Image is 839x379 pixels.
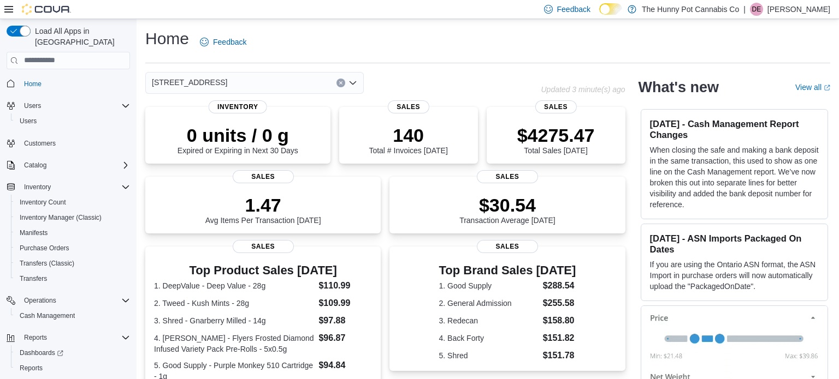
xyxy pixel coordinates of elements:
[15,196,70,209] a: Inventory Count
[318,314,372,327] dd: $97.88
[477,240,538,253] span: Sales
[541,85,625,94] p: Updated 3 minute(s) ago
[11,360,134,376] button: Reports
[209,100,267,113] span: Inventory
[318,297,372,310] dd: $109.99
[750,3,763,16] div: Darrel Engleby
[178,124,298,155] div: Expired or Expiring in Next 30 Days
[15,226,130,239] span: Manifests
[752,3,761,16] span: DE
[11,345,134,360] a: Dashboards
[650,259,819,292] p: If you are using the Ontario ASN format, the ASN Import in purchase orders will now automatically...
[2,179,134,195] button: Inventory
[20,259,74,268] span: Transfers (Classic)
[20,117,37,125] span: Users
[543,297,576,310] dd: $255.58
[795,83,830,92] a: View allExternal link
[233,170,294,183] span: Sales
[24,80,42,88] span: Home
[2,330,134,345] button: Reports
[517,124,595,146] p: $4275.47
[20,294,61,307] button: Operations
[15,115,41,128] a: Users
[233,240,294,253] span: Sales
[11,210,134,225] button: Inventory Manager (Classic)
[639,79,719,96] h2: What's new
[11,113,134,129] button: Users
[2,76,134,92] button: Home
[459,194,556,216] p: $30.54
[767,3,830,16] p: [PERSON_NAME]
[459,194,556,225] div: Transaction Average [DATE]
[318,332,372,345] dd: $96.87
[31,26,130,47] span: Load All Apps in [GEOGRAPHIC_DATA]
[20,213,102,222] span: Inventory Manager (Classic)
[11,240,134,256] button: Purchase Orders
[20,364,43,372] span: Reports
[15,242,74,255] a: Purchase Orders
[154,333,314,354] dt: 4. [PERSON_NAME] - Flyers Frosted Diamond Infused Variety Pack Pre-Rolls - 5x0.5g
[20,77,46,91] a: Home
[388,100,429,113] span: Sales
[650,118,819,140] h3: [DATE] - Cash Management Report Changes
[15,309,79,322] a: Cash Management
[15,272,51,285] a: Transfers
[543,314,576,327] dd: $158.80
[11,225,134,240] button: Manifests
[20,159,51,172] button: Catalog
[543,332,576,345] dd: $151.82
[369,124,447,155] div: Total # Invoices [DATE]
[154,264,372,277] h3: Top Product Sales [DATE]
[24,296,56,305] span: Operations
[11,195,134,210] button: Inventory Count
[15,211,106,224] a: Inventory Manager (Classic)
[824,85,830,91] svg: External link
[22,4,71,15] img: Cova
[24,161,46,170] span: Catalog
[154,298,314,309] dt: 2. Tweed - Kush Mints - 28g
[24,183,51,191] span: Inventory
[15,346,68,359] a: Dashboards
[205,194,321,216] p: 1.47
[154,280,314,291] dt: 1. DeepValue - Deep Value - 28g
[543,279,576,292] dd: $288.54
[15,115,130,128] span: Users
[543,349,576,362] dd: $151.78
[557,4,590,15] span: Feedback
[517,124,595,155] div: Total Sales [DATE]
[20,99,130,112] span: Users
[205,194,321,225] div: Avg Items Per Transaction [DATE]
[318,279,372,292] dd: $110.99
[15,272,130,285] span: Transfers
[20,181,130,194] span: Inventory
[24,101,41,110] span: Users
[15,362,130,375] span: Reports
[15,196,130,209] span: Inventory Count
[11,271,134,286] button: Transfers
[477,170,538,183] span: Sales
[348,79,357,87] button: Open list of options
[20,198,66,207] span: Inventory Count
[743,3,746,16] p: |
[15,226,52,239] a: Manifests
[20,228,48,237] span: Manifests
[439,280,539,291] dt: 1. Good Supply
[20,181,55,194] button: Inventory
[20,294,130,307] span: Operations
[20,348,63,357] span: Dashboards
[336,79,345,87] button: Clear input
[2,135,134,151] button: Customers
[11,256,134,271] button: Transfers (Classic)
[642,3,739,16] p: The Hunny Pot Cannabis Co
[439,333,539,344] dt: 4. Back Forty
[2,158,134,173] button: Catalog
[145,28,189,50] h1: Home
[20,159,130,172] span: Catalog
[439,315,539,326] dt: 3. Redecan
[15,257,130,270] span: Transfers (Classic)
[650,233,819,255] h3: [DATE] - ASN Imports Packaged On Dates
[20,331,130,344] span: Reports
[178,124,298,146] p: 0 units / 0 g
[15,309,130,322] span: Cash Management
[650,145,819,210] p: When closing the safe and making a bank deposit in the same transaction, this used to show as one...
